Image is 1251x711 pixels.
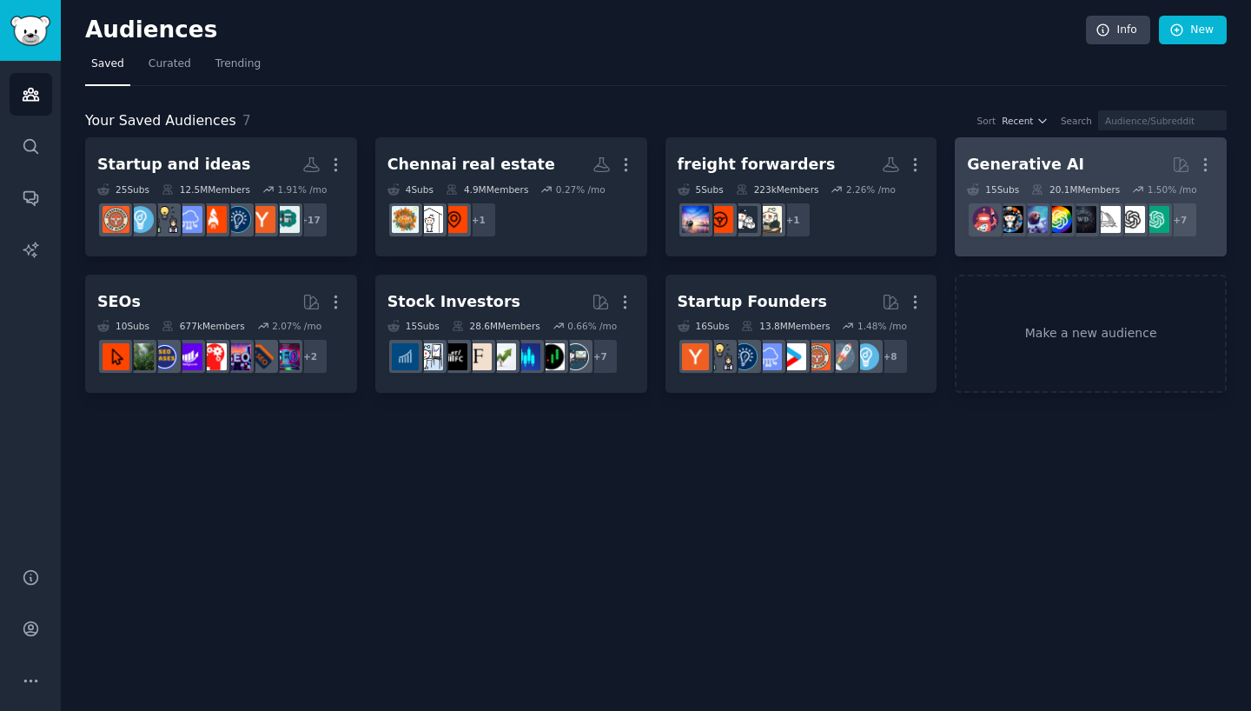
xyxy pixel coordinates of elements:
[103,206,129,233] img: EntrepreneurRideAlong
[97,154,250,176] div: Startup and ideas
[272,320,321,332] div: 2.07 % /mo
[387,183,434,196] div: 4 Sub s
[1069,206,1096,233] img: weirddalle
[85,110,236,132] span: Your Saved Audiences
[678,183,724,196] div: 5 Sub s
[103,343,129,370] img: GoogleSearchConsole
[1094,206,1121,233] img: midjourney
[678,154,836,176] div: freight forwarders
[489,343,516,370] img: investing
[513,343,540,370] img: StockMarket
[375,137,647,256] a: Chennai real estate4Subs4.9MMembers0.27% /mo+1CommercialRealEstateRealEstateChennai
[682,343,709,370] img: ycombinator
[538,343,565,370] img: Daytrading
[416,206,443,233] img: RealEstate
[151,343,178,370] img: SEO_cases
[741,320,830,332] div: 13.8M Members
[1061,115,1092,127] div: Search
[440,206,467,233] img: CommercialRealEstate
[215,56,261,72] span: Trending
[224,206,251,233] img: Entrepreneurship
[85,137,357,256] a: Startup and ideas25Subs12.5MMembers1.91% /mo+17small_business_ideasycombinatorEntrepreneurshipSta...
[1159,16,1227,45] a: New
[852,343,879,370] img: Entrepreneur
[736,183,819,196] div: 223k Members
[1002,115,1033,127] span: Recent
[1021,206,1048,233] img: StableDiffusion
[1002,115,1049,127] button: Recent
[955,275,1227,394] a: Make a new audience
[967,183,1019,196] div: 15 Sub s
[556,183,606,196] div: 0.27 % /mo
[1142,206,1169,233] img: ChatGPT
[779,343,806,370] img: startup
[292,202,328,238] div: + 17
[200,206,227,233] img: StartUpIndia
[387,320,440,332] div: 15 Sub s
[1045,206,1072,233] img: GPT3
[857,320,907,332] div: 1.48 % /mo
[416,343,443,370] img: options
[678,291,827,313] div: Startup Founders
[392,343,419,370] img: dividends
[127,206,154,233] img: Entrepreneur
[977,115,996,127] div: Sort
[97,183,149,196] div: 25 Sub s
[224,343,251,370] img: SEO_Digital_Marketing
[375,275,647,394] a: Stock Investors15Subs28.6MMembers0.66% /mo+7stocksDaytradingStockMarketinvestingfinanceFinancialC...
[755,206,782,233] img: FreightBrokers
[967,154,1084,176] div: Generative AI
[665,275,937,394] a: Startup Founders16Subs13.8MMembers1.48% /mo+8EntrepreneurstartupsEntrepreneurRideAlongstartupSaaS...
[149,56,191,72] span: Curated
[273,206,300,233] img: small_business_ideas
[142,50,197,86] a: Curated
[440,343,467,370] img: FinancialCareers
[682,206,709,233] img: freightforwarding
[1162,202,1198,238] div: + 7
[731,343,758,370] img: Entrepreneurship
[175,206,202,233] img: SaaS
[706,206,733,233] img: logistics
[972,206,999,233] img: dalle2
[242,112,251,129] span: 7
[731,206,758,233] img: FulfillmentByAmazon
[1086,16,1150,45] a: Info
[452,320,540,332] div: 28.6M Members
[162,320,245,332] div: 677k Members
[97,320,149,332] div: 10 Sub s
[582,338,619,375] div: + 7
[804,343,831,370] img: EntrepreneurRideAlong
[162,183,250,196] div: 12.5M Members
[775,202,811,238] div: + 1
[292,338,328,375] div: + 2
[872,338,909,375] div: + 8
[1098,110,1227,130] input: Audience/Subreddit
[460,202,497,238] div: + 1
[1148,183,1197,196] div: 1.50 % /mo
[1031,183,1120,196] div: 20.1M Members
[273,343,300,370] img: SEO
[175,343,202,370] img: seogrowth
[446,183,528,196] div: 4.9M Members
[151,206,178,233] img: growmybusiness
[200,343,227,370] img: TechSEO
[277,183,327,196] div: 1.91 % /mo
[85,275,357,394] a: SEOs10Subs677kMembers2.07% /mo+2SEObigseoSEO_Digital_MarketingTechSEOseogrowthSEO_casesLocal_SEOG...
[127,343,154,370] img: Local_SEO
[1118,206,1145,233] img: OpenAI
[85,17,1086,44] h2: Audiences
[387,154,555,176] div: Chennai real estate
[755,343,782,370] img: SaaS
[846,183,896,196] div: 2.26 % /mo
[85,50,130,86] a: Saved
[567,320,617,332] div: 0.66 % /mo
[97,291,141,313] div: SEOs
[10,16,50,46] img: GummySearch logo
[248,343,275,370] img: bigseo
[996,206,1023,233] img: aiArt
[387,291,520,313] div: Stock Investors
[91,56,124,72] span: Saved
[392,206,419,233] img: Chennai
[828,343,855,370] img: startups
[678,320,730,332] div: 16 Sub s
